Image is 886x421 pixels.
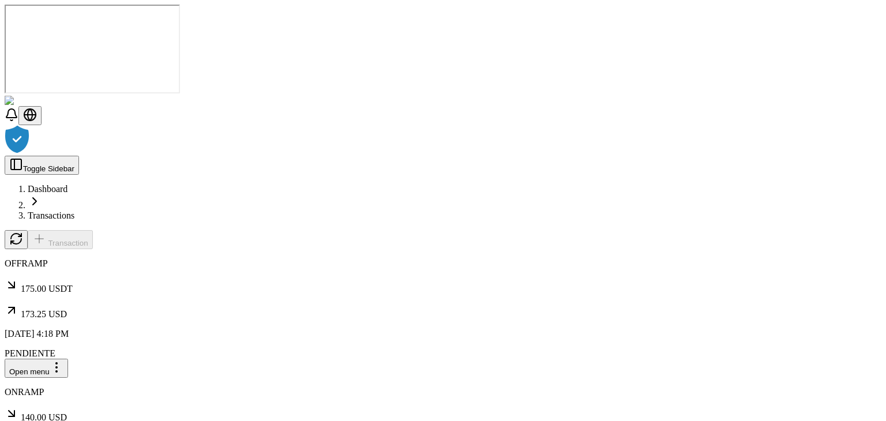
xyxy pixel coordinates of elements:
p: 175.00 USDT [5,278,881,294]
img: ShieldPay Logo [5,96,73,106]
span: Open menu [9,367,50,376]
p: 173.25 USD [5,303,881,319]
a: Dashboard [28,184,67,194]
p: OFFRAMP [5,258,881,269]
button: Toggle Sidebar [5,156,79,175]
p: ONRAMP [5,387,881,397]
a: Transactions [28,210,74,220]
button: Transaction [28,230,93,249]
nav: breadcrumb [5,184,881,221]
button: Open menu [5,359,68,378]
div: PENDIENTE [5,348,881,359]
p: [DATE] 4:18 PM [5,329,881,339]
span: Toggle Sidebar [23,164,74,173]
span: Transaction [48,239,88,247]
